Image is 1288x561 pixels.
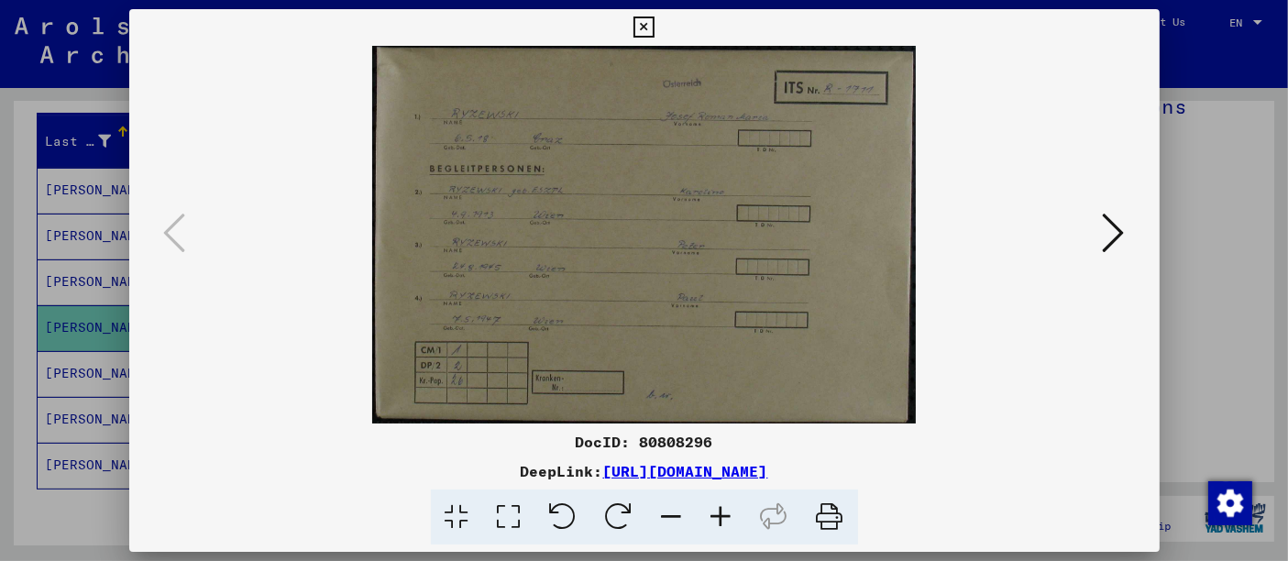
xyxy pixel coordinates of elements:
[129,460,1160,482] div: DeepLink:
[1208,481,1252,525] img: Change consent
[192,46,1097,423] img: 001.jpg
[1207,480,1251,524] div: Change consent
[129,431,1160,453] div: DocID: 80808296
[603,462,768,480] a: [URL][DOMAIN_NAME]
